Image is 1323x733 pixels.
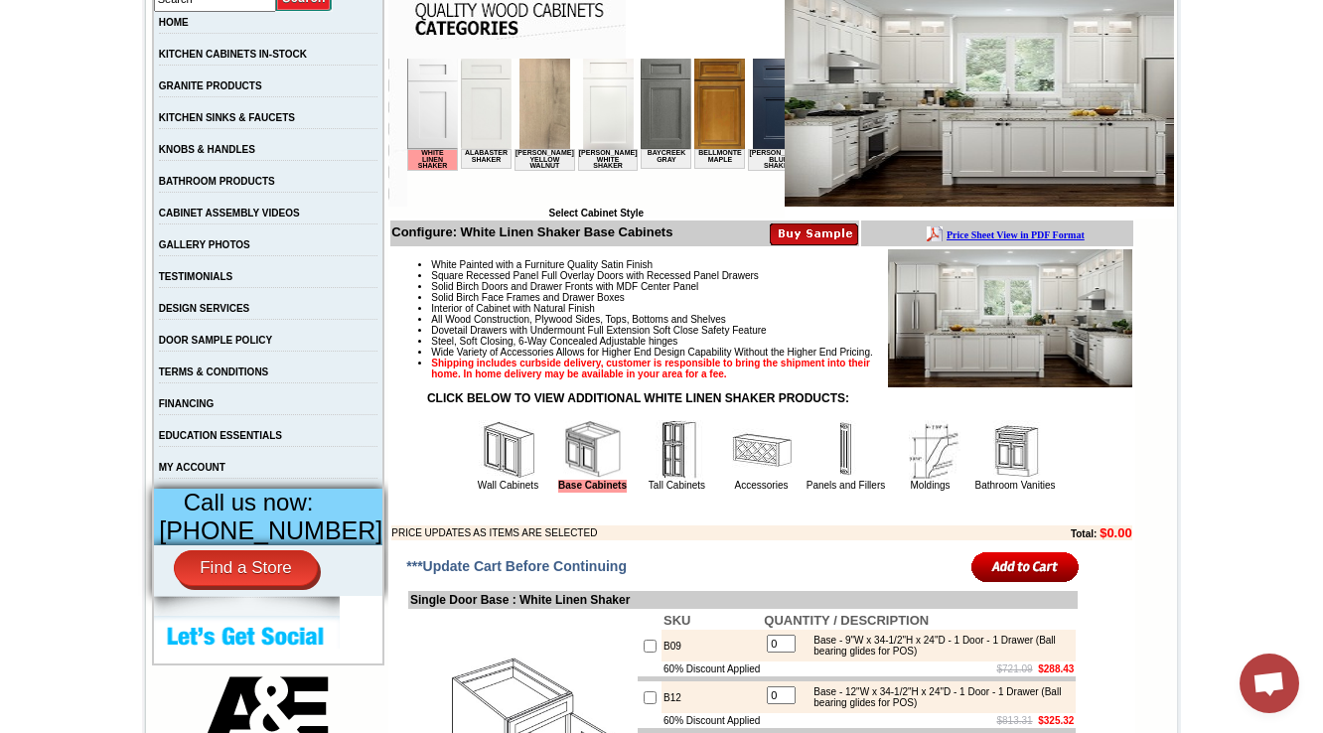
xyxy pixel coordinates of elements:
[558,480,627,493] a: Base Cabinets
[159,271,232,282] a: TESTIMONIALS
[807,480,885,491] a: Panels and Fillers
[431,325,766,336] span: Dovetail Drawers with Undermount Full Extension Soft Close Safety Feature
[661,713,762,728] td: 60% Discount Applied
[910,480,950,491] a: Moldings
[901,420,960,480] img: Moldings
[975,480,1056,491] a: Bathroom Vanities
[661,630,762,661] td: B09
[649,480,705,491] a: Tall Cabinets
[888,249,1132,387] img: Product Image
[997,715,1033,726] s: $813.31
[159,144,255,155] a: KNOBS & HANDLES
[408,591,1078,609] td: Single Door Base : White Linen Shaker
[478,480,538,491] a: Wall Cabinets
[23,3,161,20] a: Price Sheet View in PDF Format
[23,8,161,19] b: Price Sheet View in PDF Format
[1071,528,1097,539] b: Total:
[159,49,307,60] a: KITCHEN CABINETS IN-STOCK
[159,112,295,123] a: KITCHEN SINKS & FAUCETS
[1100,525,1132,540] b: $0.00
[159,303,250,314] a: DESIGN SERVICES
[341,90,401,112] td: [PERSON_NAME] Blue Shaker
[431,281,698,292] span: Solid Birch Doors and Drawer Fronts with MDF Center Panel
[431,259,653,270] span: White Painted with a Furniture Quality Satin Finish
[159,516,382,544] span: [PHONE_NUMBER]
[391,525,961,540] td: PRICE UPDATES AS ITEMS ARE SELECTED
[804,686,1071,708] div: Base - 12"W x 34-1/2"H x 24"D - 1 Door - 1 Drawer (Ball bearing glides for POS)
[431,358,870,379] strong: Shipping includes curbside delivery, customer is responsible to bring the shipment into their hom...
[648,420,707,480] img: Tall Cabinets
[431,314,725,325] span: All Wood Construction, Plywood Sides, Tops, Bottoms and Shelves
[159,176,275,187] a: BATHROOM PRODUCTS
[548,208,644,219] b: Select Cabinet Style
[431,303,595,314] span: Interior of Cabinet with Natural Finish
[804,635,1071,657] div: Base - 9"W x 34-1/2"H x 24"D - 1 Door - 1 Drawer (Ball bearing glides for POS)
[159,17,189,28] a: HOME
[735,480,789,491] a: Accessories
[1038,663,1074,674] b: $288.43
[663,613,690,628] b: SKU
[985,420,1045,480] img: Bathroom Vanities
[427,391,849,405] strong: CLICK BELOW TO VIEW ADDITIONAL WHITE LINEN SHAKER PRODUCTS:
[431,347,872,358] span: Wide Variety of Accessories Allows for Higher End Design Capability Without the Higher End Pricing.
[159,366,269,377] a: TERMS & CONDITIONS
[816,420,876,480] img: Panels and Fillers
[159,462,225,473] a: MY ACCOUNT
[407,59,785,208] iframe: Browser incompatible
[764,613,929,628] b: QUANTITY / DESCRIPTION
[391,224,672,239] b: Configure: White Linen Shaker Base Cabinets
[661,681,762,713] td: B12
[3,5,19,21] img: pdf.png
[661,661,762,676] td: 60% Discount Applied
[159,80,262,91] a: GRANITE PRODUCTS
[159,398,215,409] a: FINANCING
[1240,654,1299,713] a: Open chat
[431,270,759,281] span: Square Recessed Panel Full Overlay Doors with Recessed Panel Drawers
[1038,715,1074,726] b: $325.32
[479,420,538,480] img: Wall Cabinets
[563,420,623,480] img: Base Cabinets
[431,292,625,303] span: Solid Birch Face Frames and Drawer Boxes
[406,558,627,574] span: ***Update Cart Before Continuing
[997,663,1033,674] s: $721.09
[174,550,318,586] a: Find a Store
[732,420,792,480] img: Accessories
[184,489,314,515] span: Call us now:
[431,336,677,347] span: Steel, Soft Closing, 6-Way Concealed Adjustable hinges
[159,208,300,219] a: CABINET ASSEMBLY VIDEOS
[159,430,282,441] a: EDUCATION ESSENTIALS
[159,239,250,250] a: GALLERY PHOTOS
[159,335,272,346] a: DOOR SAMPLE POLICY
[971,550,1080,583] input: Add to Cart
